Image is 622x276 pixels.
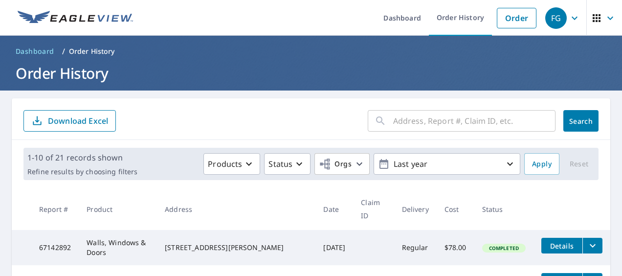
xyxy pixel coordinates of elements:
button: Apply [524,153,559,175]
input: Address, Report #, Claim ID, etc. [393,107,555,135]
td: Walls, Windows & Doors [79,230,157,265]
th: Date [315,188,353,230]
button: Orgs [314,153,370,175]
td: $78.00 [437,230,474,265]
p: Status [268,158,292,170]
span: Completed [483,245,525,252]
td: Regular [394,230,437,265]
button: Products [203,153,260,175]
span: Dashboard [16,46,54,56]
span: Search [571,116,591,126]
li: / [62,46,65,57]
th: Report # [31,188,79,230]
div: [STREET_ADDRESS][PERSON_NAME] [165,243,308,253]
span: Details [547,241,577,251]
button: Search [563,110,599,132]
th: Claim ID [353,188,394,230]
button: Last year [374,153,520,175]
th: Delivery [394,188,437,230]
div: FG [545,7,567,29]
p: Order History [69,46,115,56]
img: EV Logo [18,11,133,25]
button: detailsBtn-67142892 [541,238,582,253]
th: Address [157,188,315,230]
td: 67142892 [31,230,79,265]
button: Status [264,153,311,175]
td: [DATE] [315,230,353,265]
a: Order [497,8,536,28]
nav: breadcrumb [12,44,610,59]
th: Status [474,188,533,230]
p: Download Excel [48,115,108,126]
button: Download Excel [23,110,116,132]
p: Refine results by choosing filters [27,167,137,176]
th: Cost [437,188,474,230]
a: Dashboard [12,44,58,59]
h1: Order History [12,63,610,83]
button: filesDropdownBtn-67142892 [582,238,602,253]
p: Products [208,158,242,170]
span: Orgs [319,158,352,170]
th: Product [79,188,157,230]
p: Last year [390,156,504,173]
span: Apply [532,158,552,170]
p: 1-10 of 21 records shown [27,152,137,163]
